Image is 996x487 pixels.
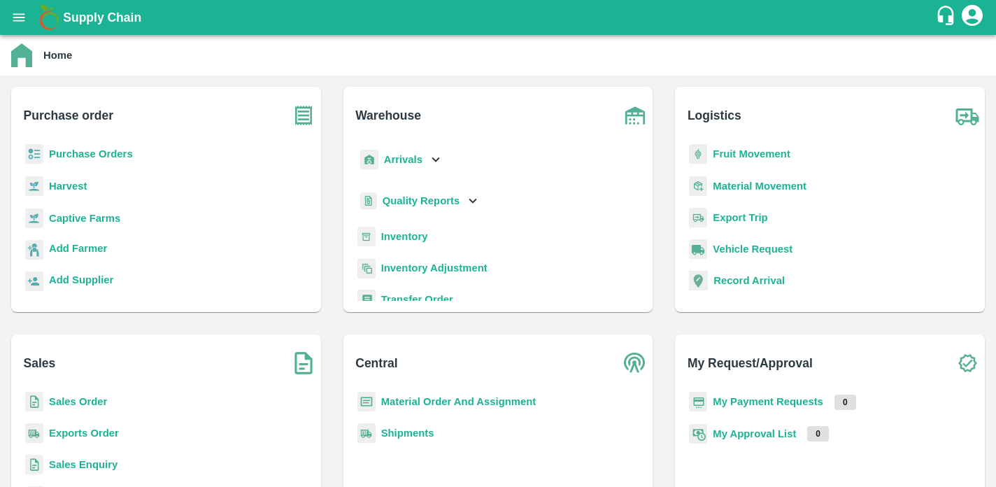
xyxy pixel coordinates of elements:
b: Central [355,353,397,373]
a: Vehicle Request [713,243,792,255]
img: material [689,176,707,197]
div: Quality Reports [357,187,481,216]
a: Shipments [381,428,434,439]
a: Captive Farms [49,213,120,224]
b: Add Supplier [49,274,113,285]
a: Harvest [49,181,87,192]
a: My Approval List [713,428,796,439]
p: 0 [807,426,829,442]
img: harvest [25,208,43,229]
div: account of current user [960,3,985,32]
img: farmer [25,240,43,260]
img: soSales [286,346,321,381]
img: whArrival [360,150,378,170]
img: delivery [689,208,707,228]
img: logo [35,3,63,31]
img: whInventory [357,227,376,247]
img: sales [25,455,43,475]
b: Arrivals [384,154,422,165]
a: Inventory [381,231,428,242]
img: recordArrival [689,271,708,290]
a: Exports Order [49,428,119,439]
b: Supply Chain [63,10,141,24]
a: Sales Enquiry [49,459,118,470]
a: Inventory Adjustment [381,262,488,274]
img: truck [950,98,985,133]
b: Home [43,50,72,61]
b: Add Farmer [49,243,107,254]
a: Export Trip [713,212,767,223]
a: Add Farmer [49,241,107,260]
img: harvest [25,176,43,197]
a: My Payment Requests [713,396,823,407]
b: My Request/Approval [688,353,813,373]
b: Logistics [688,106,741,125]
img: inventory [357,258,376,278]
b: Warehouse [355,106,421,125]
b: Sales [24,353,56,373]
a: Supply Chain [63,8,935,27]
a: Material Movement [713,181,806,192]
img: shipments [25,423,43,444]
img: central [618,346,653,381]
div: customer-support [935,5,960,30]
img: sales [25,392,43,412]
img: warehouse [618,98,653,133]
b: Quality Reports [383,195,460,206]
img: fruit [689,144,707,164]
img: whTransfer [357,290,376,310]
a: Fruit Movement [713,148,790,160]
img: payment [689,392,707,412]
a: Purchase Orders [49,148,133,160]
img: approval [689,423,707,444]
img: check [950,346,985,381]
a: Sales Order [49,396,107,407]
img: vehicle [689,239,707,260]
img: purchase [286,98,321,133]
button: open drawer [3,1,35,34]
p: 0 [834,395,856,410]
div: Arrivals [357,144,444,176]
a: Add Supplier [49,272,113,291]
img: home [11,43,32,67]
a: Transfer Order [381,294,453,305]
img: qualityReport [360,192,377,210]
img: supplier [25,271,43,292]
a: Material Order And Assignment [381,396,536,407]
img: centralMaterial [357,392,376,412]
b: Purchase order [24,106,113,125]
img: reciept [25,144,43,164]
img: shipments [357,423,376,444]
a: Record Arrival [713,275,785,286]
